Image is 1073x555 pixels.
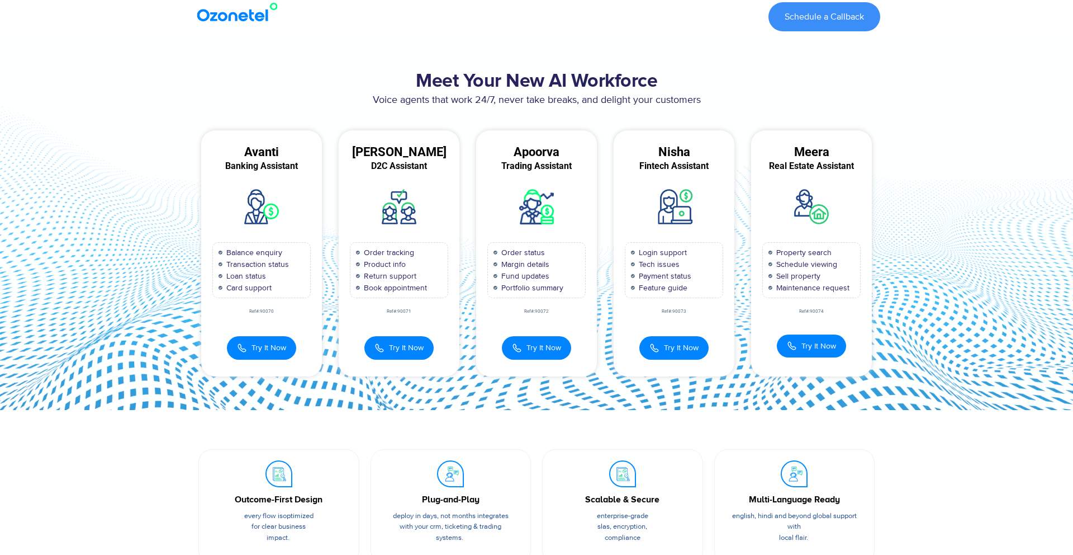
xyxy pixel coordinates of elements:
div: Apoorva [476,147,597,157]
img: Call Icon [787,341,797,351]
div: D2C Assistant [339,161,459,171]
div: Real Estate Assistant [751,161,872,171]
h2: Meet Your New AI Workforce [193,70,880,93]
span: Loan status [224,270,266,282]
span: optimized [283,511,314,520]
button: Try It Now [227,336,296,360]
span: Try It Now [389,342,424,354]
span: Property search [773,247,832,258]
span: Fund updates [498,270,549,282]
div: Ref#:90073 [614,309,734,314]
span: Enterprise-grade [597,511,648,520]
span: Transaction status [224,258,289,270]
span: Book appointment [361,282,427,294]
span: Try It Now [801,340,836,352]
span: for clear business impact. [251,522,306,542]
div: [PERSON_NAME] [339,147,459,157]
div: Ref#:90074 [751,309,872,314]
div: Outcome-First Design [216,493,342,506]
span: English, Hindi and beyond global support with local flair. [732,511,857,542]
div: Avanti [201,147,322,157]
div: Multi-Language Ready [732,493,858,506]
span: SLAs, encryption, compliance [597,522,647,542]
span: Tech issues [636,258,680,270]
div: Fintech Assistant [614,161,734,171]
div: Plug-and-Play [388,493,514,506]
span: Schedule a Callback [785,12,864,21]
p: Voice agents that work 24/7, never take breaks, and delight your customers [193,93,880,108]
button: Try It Now [502,336,571,360]
div: Ref#:90071 [339,309,459,314]
img: Call Icon [237,342,247,354]
img: Call Icon [512,342,522,354]
button: Try It Now [639,336,709,360]
span: Deploy in days, not months integrates with your CRM, ticketing & trading systems. [393,511,509,542]
span: Try It Now [526,342,561,354]
span: Try It Now [664,342,699,354]
span: Login support [636,247,687,258]
div: Scalable & Secure [559,493,686,506]
img: Call Icon [649,342,659,354]
img: Call Icon [374,342,384,354]
span: Order tracking [361,247,414,258]
div: Trading Assistant [476,161,597,171]
span: Every flow is [244,511,283,520]
div: Ref#:90072 [476,309,597,314]
span: Payment status [636,270,691,282]
span: Try It Now [251,342,286,354]
a: Schedule a Callback [768,2,880,31]
button: Try It Now [364,336,434,360]
span: Card support [224,282,272,294]
span: Balance enquiry [224,247,282,258]
span: Return support [361,270,416,282]
div: Banking Assistant [201,161,322,171]
span: Sell property [773,270,820,282]
div: Ref#:90070 [201,309,322,314]
span: Schedule viewing [773,258,837,270]
span: Order status [498,247,545,258]
span: Margin details [498,258,549,270]
button: Try It Now [777,335,846,358]
span: Maintenance request [773,282,849,294]
span: Product info [361,258,406,270]
div: Meera [751,147,872,157]
span: Feature guide [636,282,687,294]
div: Nisha [614,147,734,157]
span: Portfolio summary [498,282,563,294]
